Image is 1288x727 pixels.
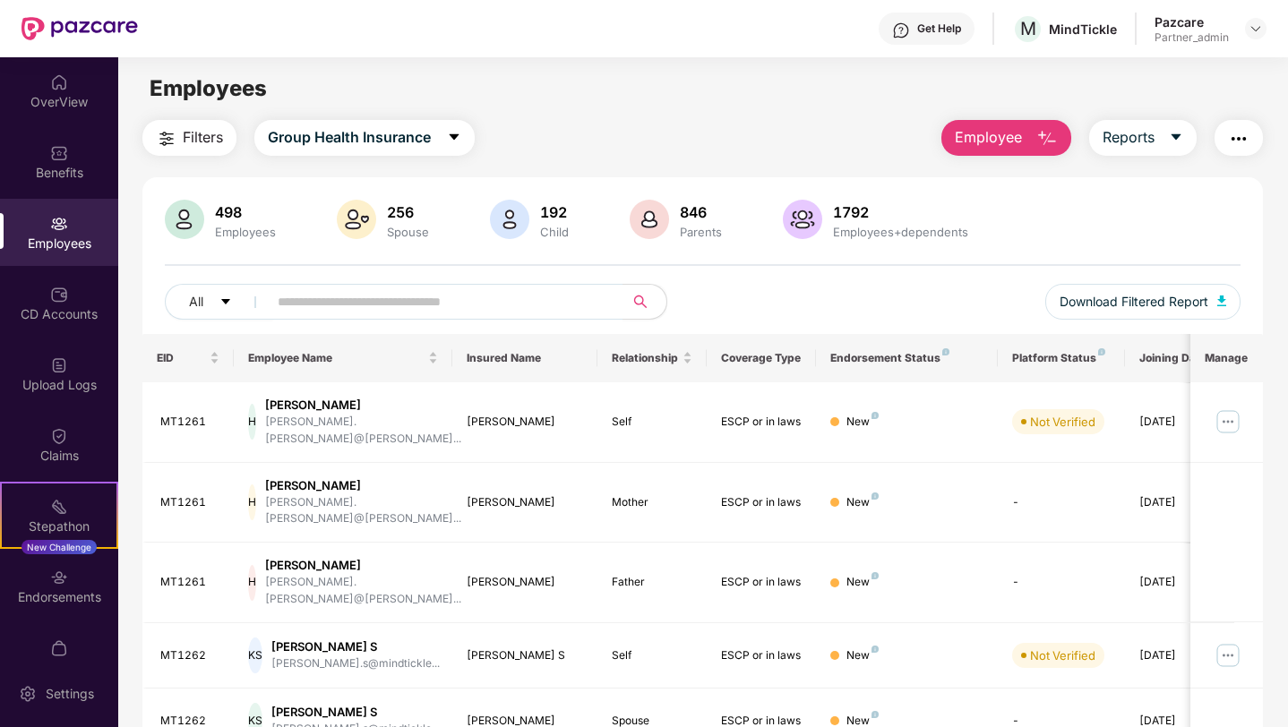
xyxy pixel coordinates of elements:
[50,639,68,657] img: svg+xml;base64,PHN2ZyBpZD0iTXlfT3JkZXJzIiBkYXRhLW5hbWU9Ik15IE9yZGVycyIgeG1sbnM9Imh0dHA6Ly93d3cudz...
[160,647,219,664] div: MT1262
[156,128,177,150] img: svg+xml;base64,PHN2ZyB4bWxucz0iaHR0cDovL3d3dy53My5vcmcvMjAwMC9zdmciIHdpZHRoPSIyNCIgaGVpZ2h0PSIyNC...
[1030,646,1095,664] div: Not Verified
[50,569,68,586] img: svg+xml;base64,PHN2ZyBpZD0iRW5kb3JzZW1lbnRzIiB4bWxucz0iaHR0cDovL3d3dy53My5vcmcvMjAwMC9zdmciIHdpZH...
[537,225,572,239] div: Child
[50,498,68,516] img: svg+xml;base64,PHN2ZyB4bWxucz0iaHR0cDovL3d3dy53My5vcmcvMjAwMC9zdmciIHdpZHRoPSIyMSIgaGVpZ2h0PSIyMC...
[1139,414,1220,431] div: [DATE]
[383,203,433,221] div: 256
[1228,128,1249,150] img: svg+xml;base64,PHN2ZyB4bWxucz0iaHR0cDovL3d3dy53My5vcmcvMjAwMC9zdmciIHdpZHRoPSIyNCIgaGVpZ2h0PSIyNC...
[157,351,206,365] span: EID
[721,414,802,431] div: ESCP or in laws
[165,284,274,320] button: Allcaret-down
[783,200,822,239] img: svg+xml;base64,PHN2ZyB4bWxucz0iaHR0cDovL3d3dy53My5vcmcvMjAwMC9zdmciIHhtbG5zOnhsaW5rPSJodHRwOi8vd3...
[248,484,256,520] div: H
[160,414,219,431] div: MT1261
[142,120,236,156] button: Filters
[1155,13,1229,30] div: Pazcare
[612,574,692,591] div: Father
[1217,295,1226,306] img: svg+xml;base64,PHN2ZyB4bWxucz0iaHR0cDovL3d3dy53My5vcmcvMjAwMC9zdmciIHhtbG5zOnhsaW5rPSJodHRwOi8vd3...
[447,130,461,146] span: caret-down
[337,200,376,239] img: svg+xml;base64,PHN2ZyB4bWxucz0iaHR0cDovL3d3dy53My5vcmcvMjAwMC9zdmciIHhtbG5zOnhsaW5rPSJodHRwOi8vd3...
[1125,334,1234,382] th: Joining Date
[1139,494,1220,511] div: [DATE]
[597,334,707,382] th: Relationship
[50,286,68,304] img: svg+xml;base64,PHN2ZyBpZD0iQ0RfQWNjb3VudHMiIGRhdGEtbmFtZT0iQ0QgQWNjb3VudHMiIHhtbG5zPSJodHRwOi8vd3...
[1049,21,1117,38] div: MindTickle
[248,565,256,601] div: H
[467,494,584,511] div: [PERSON_NAME]
[1249,21,1263,36] img: svg+xml;base64,PHN2ZyBpZD0iRHJvcGRvd24tMzJ4MzIiIHhtbG5zPSJodHRwOi8vd3d3LnczLm9yZy8yMDAwL3N2ZyIgd2...
[1139,647,1220,664] div: [DATE]
[50,73,68,91] img: svg+xml;base64,PHN2ZyBpZD0iSG9tZSIgeG1sbnM9Imh0dHA6Ly93d3cudzMub3JnLzIwMDAvc3ZnIiB3aWR0aD0iMjAiIG...
[19,685,37,703] img: svg+xml;base64,PHN2ZyBpZD0iU2V0dGluZy0yMHgyMCIgeG1sbnM9Imh0dHA6Ly93d3cudzMub3JnLzIwMDAvc3ZnIiB3aW...
[676,225,726,239] div: Parents
[211,225,279,239] div: Employees
[829,203,972,221] div: 1792
[1020,18,1036,39] span: M
[150,75,267,101] span: Employees
[623,284,667,320] button: search
[1155,30,1229,45] div: Partner_admin
[721,494,802,511] div: ESCP or in laws
[248,404,256,440] div: H
[721,647,802,664] div: ESCP or in laws
[219,295,232,310] span: caret-down
[160,574,219,591] div: MT1261
[40,685,99,703] div: Settings
[998,463,1125,543] td: -
[707,334,816,382] th: Coverage Type
[452,334,598,382] th: Insured Name
[265,574,461,608] div: [PERSON_NAME].[PERSON_NAME]@[PERSON_NAME]...
[1103,126,1155,149] span: Reports
[1214,407,1242,436] img: manageButton
[917,21,961,36] div: Get Help
[160,494,219,511] div: MT1261
[50,427,68,445] img: svg+xml;base64,PHN2ZyBpZD0iQ2xhaW0iIHhtbG5zPSJodHRwOi8vd3d3LnczLm9yZy8yMDAwL3N2ZyIgd2lkdGg9IjIwIi...
[1045,284,1241,320] button: Download Filtered Report
[21,17,138,40] img: New Pazcare Logo
[1098,348,1105,355] img: svg+xml;base64,PHN2ZyB4bWxucz0iaHR0cDovL3d3dy53My5vcmcvMjAwMC9zdmciIHdpZHRoPSI4IiBoZWlnaHQ9IjgiIH...
[50,144,68,162] img: svg+xml;base64,PHN2ZyBpZD0iQmVuZWZpdHMiIHhtbG5zPSJodHRwOi8vd3d3LnczLm9yZy8yMDAwL3N2ZyIgd2lkdGg9Ij...
[846,494,879,511] div: New
[846,647,879,664] div: New
[829,225,972,239] div: Employees+dependents
[165,200,204,239] img: svg+xml;base64,PHN2ZyB4bWxucz0iaHR0cDovL3d3dy53My5vcmcvMjAwMC9zdmciIHhtbG5zOnhsaW5rPSJodHRwOi8vd3...
[872,492,879,500] img: svg+xml;base64,PHN2ZyB4bWxucz0iaHR0cDovL3d3dy53My5vcmcvMjAwMC9zdmciIHdpZHRoPSI4IiBoZWlnaHQ9IjgiIH...
[1012,351,1111,365] div: Platform Status
[872,646,879,653] img: svg+xml;base64,PHN2ZyB4bWxucz0iaHR0cDovL3d3dy53My5vcmcvMjAwMC9zdmciIHdpZHRoPSI4IiBoZWlnaHQ9IjgiIH...
[612,351,679,365] span: Relationship
[998,543,1125,623] td: -
[142,334,234,382] th: EID
[271,704,440,721] div: [PERSON_NAME] S
[265,414,461,448] div: [PERSON_NAME].[PERSON_NAME]@[PERSON_NAME]...
[248,637,262,673] div: KS
[612,647,692,664] div: Self
[467,574,584,591] div: [PERSON_NAME]
[942,348,949,355] img: svg+xml;base64,PHN2ZyB4bWxucz0iaHR0cDovL3d3dy53My5vcmcvMjAwMC9zdmciIHdpZHRoPSI4IiBoZWlnaHQ9IjgiIH...
[846,414,879,431] div: New
[676,203,726,221] div: 846
[490,200,529,239] img: svg+xml;base64,PHN2ZyB4bWxucz0iaHR0cDovL3d3dy53My5vcmcvMjAwMC9zdmciIHhtbG5zOnhsaW5rPSJodHRwOi8vd3...
[872,412,879,419] img: svg+xml;base64,PHN2ZyB4bWxucz0iaHR0cDovL3d3dy53My5vcmcvMjAwMC9zdmciIHdpZHRoPSI4IiBoZWlnaHQ9IjgiIH...
[623,295,657,309] span: search
[1169,130,1183,146] span: caret-down
[1030,413,1095,431] div: Not Verified
[189,292,203,312] span: All
[265,557,461,574] div: [PERSON_NAME]
[271,638,440,655] div: [PERSON_NAME] S
[2,517,116,535] div: Stepathon
[248,351,425,365] span: Employee Name
[612,414,692,431] div: Self
[383,225,433,239] div: Spouse
[21,540,97,554] div: New Challenge
[211,203,279,221] div: 498
[1190,334,1263,382] th: Manage
[892,21,910,39] img: svg+xml;base64,PHN2ZyBpZD0iSGVscC0zMngzMiIgeG1sbnM9Imh0dHA6Ly93d3cudzMub3JnLzIwMDAvc3ZnIiB3aWR0aD...
[183,126,223,149] span: Filters
[50,215,68,233] img: svg+xml;base64,PHN2ZyBpZD0iRW1wbG95ZWVzIiB4bWxucz0iaHR0cDovL3d3dy53My5vcmcvMjAwMC9zdmciIHdpZHRoPS...
[234,334,452,382] th: Employee Name
[254,120,475,156] button: Group Health Insurancecaret-down
[1089,120,1197,156] button: Reportscaret-down
[265,397,461,414] div: [PERSON_NAME]
[612,494,692,511] div: Mother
